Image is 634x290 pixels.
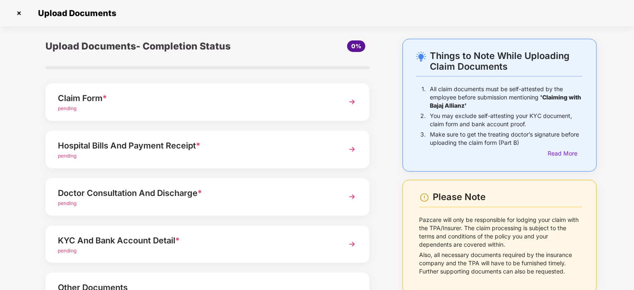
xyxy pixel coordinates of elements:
p: Pazcare will only be responsible for lodging your claim with the TPA/Insurer. The claim processin... [419,216,582,249]
img: svg+xml;base64,PHN2ZyB4bWxucz0iaHR0cDovL3d3dy53My5vcmcvMjAwMC9zdmciIHdpZHRoPSIyNC4wOTMiIGhlaWdodD... [416,52,426,61]
div: KYC And Bank Account Detail [58,234,332,247]
span: pending [58,200,76,206]
span: pending [58,248,76,254]
img: svg+xml;base64,PHN2ZyBpZD0iV2FybmluZ18tXzI0eDI0IiBkYXRhLW5hbWU9Ildhcm5pbmcgLSAyNHgyNCIgeG1sbnM9Im... [419,193,429,203]
img: svg+xml;base64,PHN2ZyBpZD0iTmV4dCIgeG1sbnM9Imh0dHA6Ly93d3cudzMub3JnLzIwMDAvc3ZnIiB3aWR0aD0iMzYiIG... [345,142,360,157]
div: Doctor Consultation And Discharge [58,186,332,200]
div: Please Note [433,191,582,203]
img: svg+xml;base64,PHN2ZyBpZD0iTmV4dCIgeG1sbnM9Imh0dHA6Ly93d3cudzMub3JnLzIwMDAvc3ZnIiB3aWR0aD0iMzYiIG... [345,189,360,204]
span: 0% [351,42,361,50]
p: Make sure to get the treating doctor’s signature before uploading the claim form (Part B) [430,130,582,147]
p: 2. [420,112,426,128]
span: pending [58,153,76,159]
span: Upload Documents [30,8,120,18]
p: Also, all necessary documents required by the insurance company and the TPA will have to be furni... [419,251,582,276]
span: pending [58,105,76,111]
div: Hospital Bills And Payment Receipt [58,139,332,152]
img: svg+xml;base64,PHN2ZyBpZD0iTmV4dCIgeG1sbnM9Imh0dHA6Ly93d3cudzMub3JnLzIwMDAvc3ZnIiB3aWR0aD0iMzYiIG... [345,237,360,252]
p: 3. [420,130,426,147]
div: Upload Documents- Completion Status [45,39,261,54]
p: You may exclude self-attesting your KYC document, claim form and bank account proof. [430,112,582,128]
div: Read More [548,149,582,158]
img: svg+xml;base64,PHN2ZyBpZD0iTmV4dCIgeG1sbnM9Imh0dHA6Ly93d3cudzMub3JnLzIwMDAvc3ZnIiB3aWR0aD0iMzYiIG... [345,94,360,109]
img: svg+xml;base64,PHN2ZyBpZD0iQ3Jvc3MtMzJ4MzIiIHhtbG5zPSJodHRwOi8vd3d3LnczLm9yZy8yMDAwL3N2ZyIgd2lkdG... [12,7,26,20]
div: Things to Note While Uploading Claim Documents [430,50,582,72]
div: Claim Form [58,92,332,105]
p: All claim documents must be self-attested by the employee before submission mentioning [430,85,582,110]
p: 1. [422,85,426,110]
